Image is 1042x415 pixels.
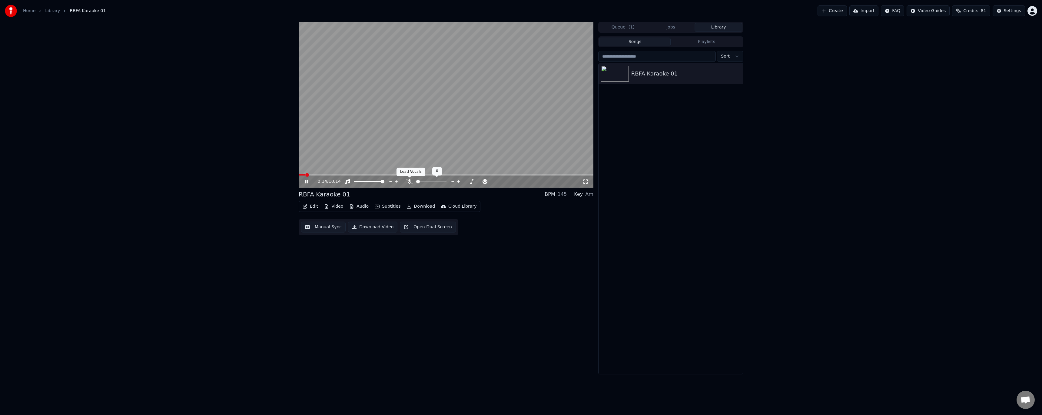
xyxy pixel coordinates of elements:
[558,191,567,198] div: 145
[329,179,341,185] span: 10:14
[631,69,741,78] div: RBFA Karaoke 01
[45,8,60,14] a: Library
[5,5,17,17] img: youka
[318,179,332,185] div: /
[448,203,476,209] div: Cloud Library
[599,23,647,32] button: Queue
[695,23,742,32] button: Library
[818,5,847,16] button: Create
[574,191,583,198] div: Key
[322,202,346,211] button: Video
[299,190,350,199] div: RBFA Karaoke 01
[907,5,950,16] button: Video Guides
[671,38,742,46] button: Playlists
[300,202,320,211] button: Edit
[545,191,555,198] div: BPM
[318,179,327,185] span: 0:14
[599,38,671,46] button: Songs
[629,24,635,30] span: ( 1 )
[981,8,986,14] span: 81
[432,167,442,176] div: 0
[585,191,593,198] div: Am
[647,23,695,32] button: Jobs
[952,5,990,16] button: Credits81
[23,8,35,14] a: Home
[70,8,106,14] span: RBFA Karaoke 01
[372,202,403,211] button: Subtitles
[301,222,346,233] button: Manual Sync
[849,5,878,16] button: Import
[348,222,397,233] button: Download Video
[347,202,371,211] button: Audio
[397,168,425,176] div: Lead Vocals
[1017,391,1035,409] div: Open de chat
[400,222,456,233] button: Open Dual Screen
[993,5,1025,16] button: Settings
[1004,8,1021,14] div: Settings
[881,5,904,16] button: FAQ
[23,8,106,14] nav: breadcrumb
[404,202,437,211] button: Download
[963,8,978,14] span: Credits
[721,53,730,59] span: Sort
